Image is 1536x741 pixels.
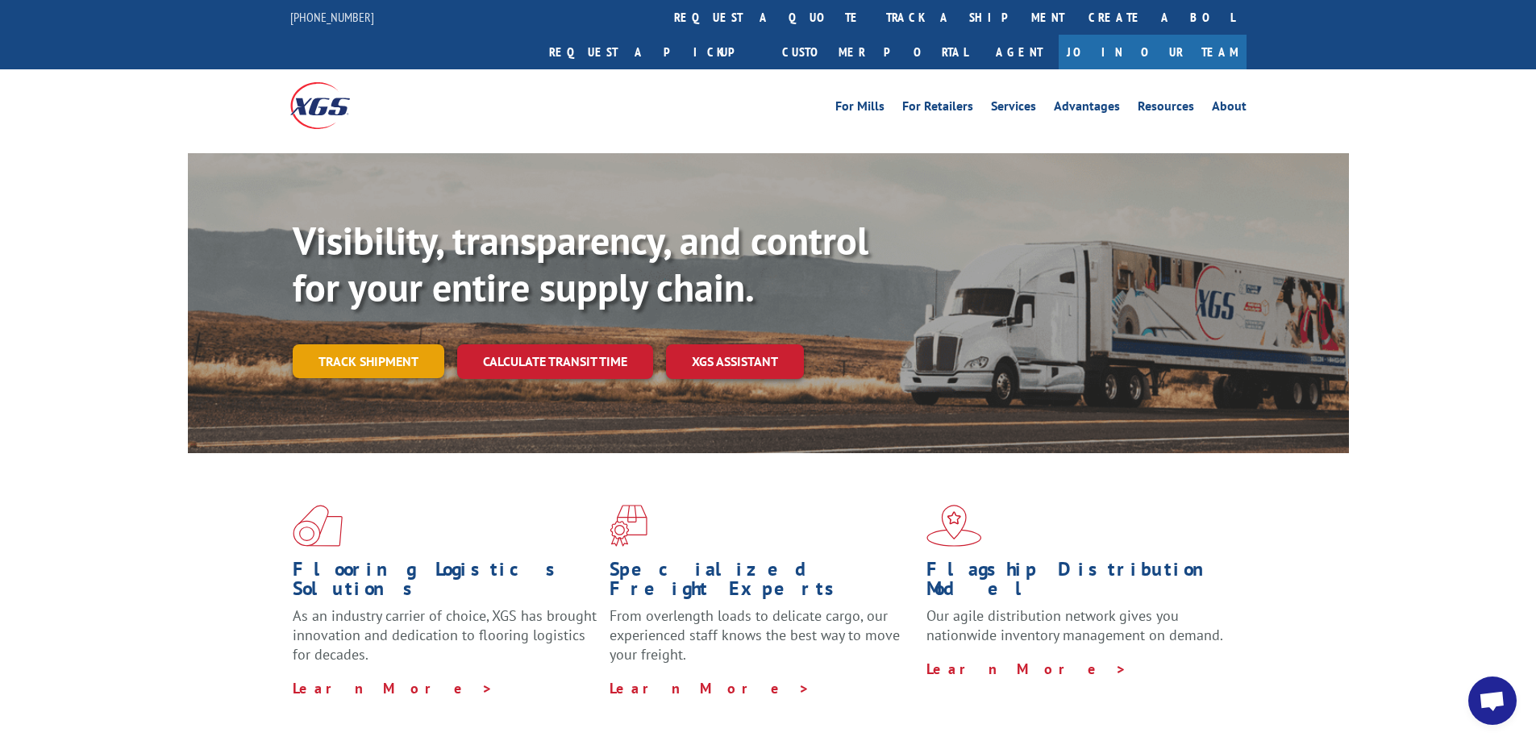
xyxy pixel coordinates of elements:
[610,505,647,547] img: xgs-icon-focused-on-flooring-red
[926,505,982,547] img: xgs-icon-flagship-distribution-model-red
[293,560,597,606] h1: Flooring Logistics Solutions
[1059,35,1247,69] a: Join Our Team
[457,344,653,379] a: Calculate transit time
[835,100,885,118] a: For Mills
[1054,100,1120,118] a: Advantages
[991,100,1036,118] a: Services
[902,100,973,118] a: For Retailers
[293,606,597,664] span: As an industry carrier of choice, XGS has brought innovation and dedication to flooring logistics...
[926,560,1231,606] h1: Flagship Distribution Model
[610,560,914,606] h1: Specialized Freight Experts
[666,344,804,379] a: XGS ASSISTANT
[1212,100,1247,118] a: About
[1468,676,1517,725] div: Open chat
[610,679,810,697] a: Learn More >
[537,35,770,69] a: Request a pickup
[1138,100,1194,118] a: Resources
[610,606,914,678] p: From overlength loads to delicate cargo, our experienced staff knows the best way to move your fr...
[980,35,1059,69] a: Agent
[926,660,1127,678] a: Learn More >
[290,9,374,25] a: [PHONE_NUMBER]
[926,606,1223,644] span: Our agile distribution network gives you nationwide inventory management on demand.
[770,35,980,69] a: Customer Portal
[293,215,868,312] b: Visibility, transparency, and control for your entire supply chain.
[293,344,444,378] a: Track shipment
[293,505,343,547] img: xgs-icon-total-supply-chain-intelligence-red
[293,679,493,697] a: Learn More >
